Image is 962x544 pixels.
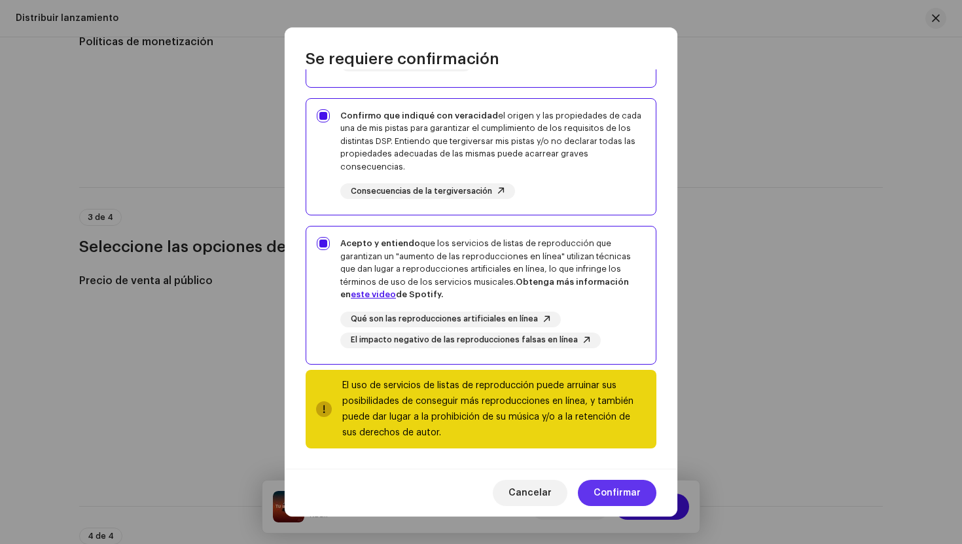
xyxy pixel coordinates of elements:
strong: Acepto y entiendo [340,239,420,247]
div: que los servicios de listas de reproducción que garantizan un "aumento de las reproducciones en l... [340,237,645,301]
span: Qué son las reproducciones artificiales en línea [351,315,538,323]
button: Confirmar [578,480,656,506]
span: Cancelar [508,480,552,506]
span: Se requiere confirmación [306,48,499,69]
p-togglebutton: Acepto y entiendoque los servicios de listas de reproducción que garantizan un "aumento de las re... [306,226,656,365]
span: El impacto negativo de las reproducciones falsas en línea [351,336,578,344]
a: este video [351,290,396,299]
strong: Obtenga más información en de Spotify. [340,278,629,299]
span: Confirmar [594,480,641,506]
p-togglebutton: Confirmo que indiqué con veracidadel origen y las propiedades de cada una de mis pistas para gara... [306,98,656,216]
span: Consecuencias de la tergiversación [351,187,492,196]
button: Cancelar [493,480,567,506]
div: El uso de servicios de listas de reproducción puede arruinar sus posibilidades de conseguir más r... [342,378,646,441]
div: el origen y las propiedades de cada una de mis pistas para garantizar el cumplimiento de los requ... [340,109,645,173]
strong: Confirmo que indiqué con veracidad [340,111,498,120]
